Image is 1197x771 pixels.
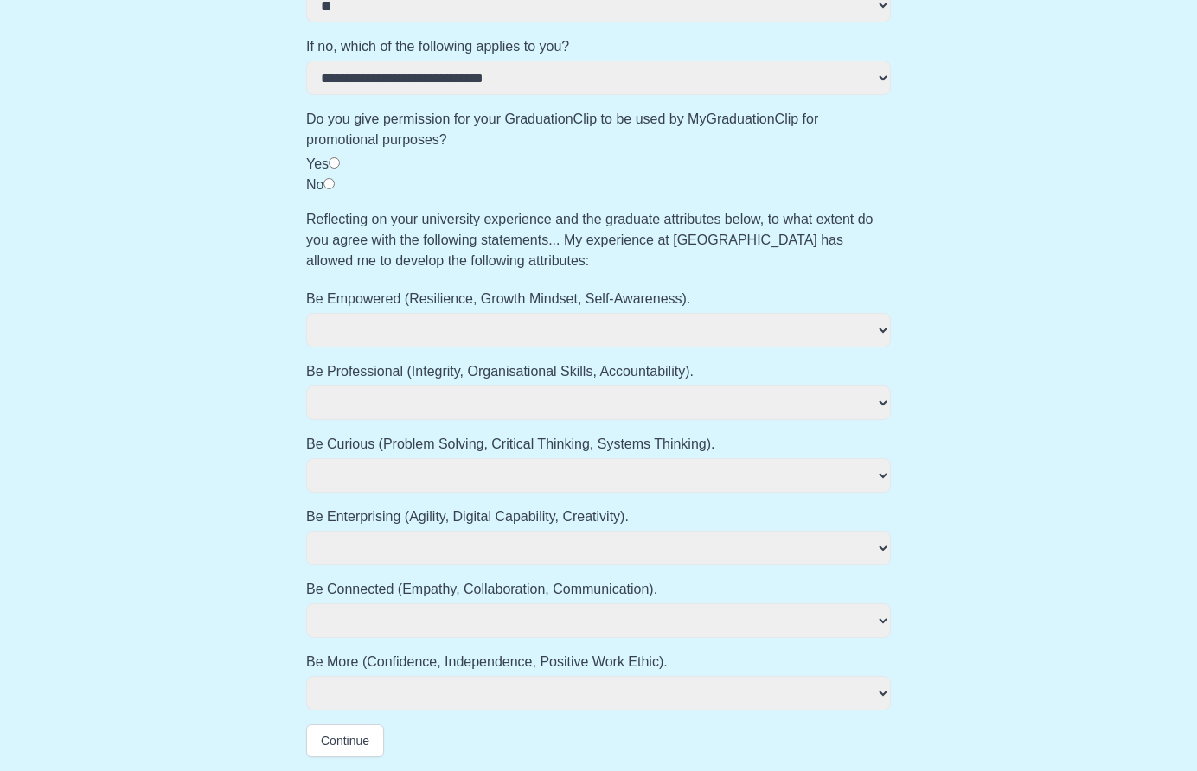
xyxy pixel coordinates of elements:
[306,156,329,171] label: Yes
[306,361,891,382] label: Be Professional (Integrity, Organisational Skills, Accountability).
[306,36,891,57] label: If no, which of the following applies to you?
[306,109,891,150] label: Do you give permission for your GraduationClip to be used by MyGraduationClip for promotional pur...
[306,289,891,309] label: Be Empowered (Resilience, Growth Mindset, Self-Awareness).
[306,209,891,271] label: Reflecting on your university experience and the graduate attributes below, to what extent do you...
[306,579,891,600] label: Be Connected (Empathy, Collaboration, Communication).
[306,652,891,672] label: Be More (Confidence, Independence, Positive Work Ethic).
[306,434,891,455] label: Be Curious (Problem Solving, Critical Thinking, Systems Thinking).
[306,724,384,757] button: Continue
[306,177,323,192] label: No
[306,507,891,527] label: Be Enterprising (Agility, Digital Capability, Creativity).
